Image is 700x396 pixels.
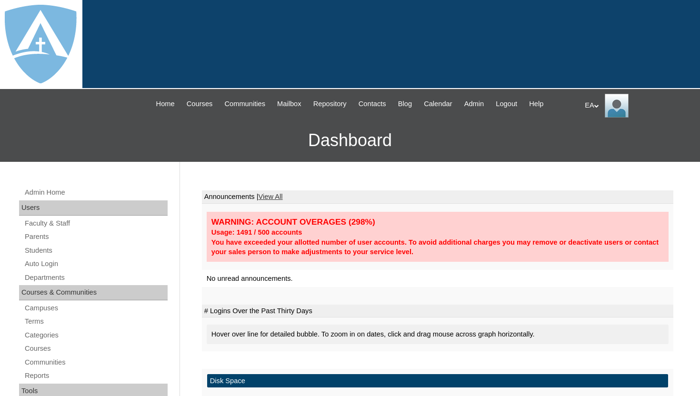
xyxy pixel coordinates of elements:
[393,99,417,109] a: Blog
[207,325,669,344] div: Hover over line for detailed bubble. To zoom in on dates, click and drag mouse across graph horiz...
[529,99,543,109] span: Help
[151,99,180,109] a: Home
[464,99,484,109] span: Admin
[211,238,664,257] div: You have exceeded your allotted number of user accounts. To avoid additional charges you may remo...
[24,245,168,257] a: Students
[207,374,668,388] td: Disk Space
[24,356,168,368] a: Communities
[5,119,695,162] h3: Dashboard
[524,99,548,109] a: Help
[424,99,452,109] span: Calendar
[24,258,168,270] a: Auto Login
[24,343,168,355] a: Courses
[187,99,213,109] span: Courses
[24,329,168,341] a: Categories
[24,218,168,229] a: Faculty & Staff
[24,316,168,327] a: Terms
[460,99,489,109] a: Admin
[359,99,386,109] span: Contacts
[259,193,283,200] a: View All
[24,187,168,198] a: Admin Home
[156,99,175,109] span: Home
[19,285,168,300] div: Courses & Communities
[5,5,77,83] img: logo-white.png
[224,99,265,109] span: Communities
[211,228,302,236] strong: Usage: 1491 / 500 accounts
[272,99,306,109] a: Mailbox
[354,99,391,109] a: Contacts
[398,99,412,109] span: Blog
[182,99,218,109] a: Courses
[605,94,629,118] img: EA Administrator
[491,99,522,109] a: Logout
[202,270,673,287] td: No unread announcements.
[419,99,457,109] a: Calendar
[277,99,301,109] span: Mailbox
[585,94,690,118] div: EA
[24,272,168,284] a: Departments
[202,305,673,318] td: # Logins Over the Past Thirty Days
[313,99,347,109] span: Repository
[220,99,270,109] a: Communities
[19,200,168,216] div: Users
[24,231,168,243] a: Parents
[24,302,168,314] a: Campuses
[496,99,517,109] span: Logout
[24,370,168,382] a: Reports
[211,217,664,228] div: WARNING: ACCOUNT OVERAGES (298%)
[309,99,351,109] a: Repository
[202,190,673,204] td: Announcements |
